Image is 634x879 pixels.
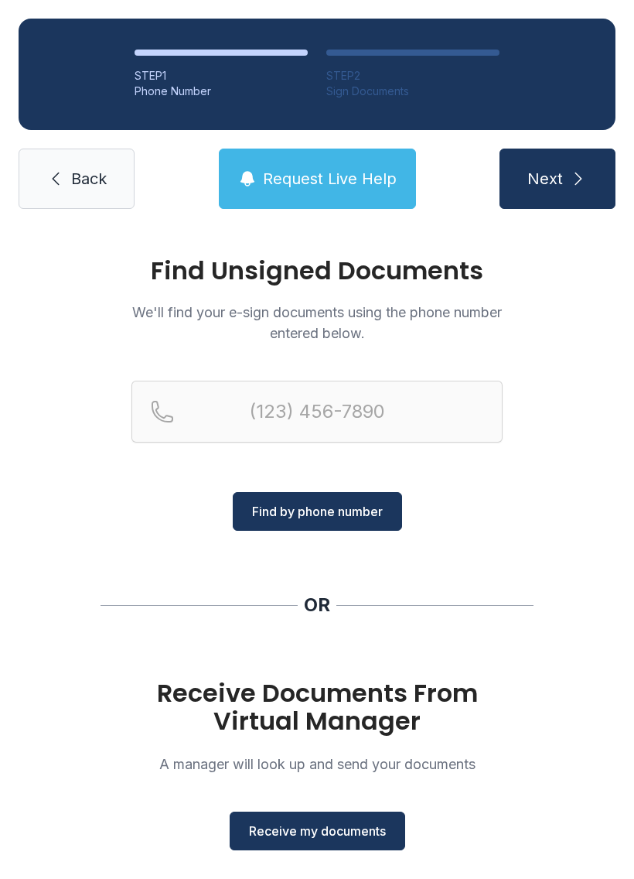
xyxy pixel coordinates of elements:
[263,168,397,190] span: Request Live Help
[326,84,499,99] div: Sign Documents
[131,381,503,443] input: Reservation phone number
[135,68,308,84] div: STEP 1
[131,679,503,735] h1: Receive Documents From Virtual Manager
[252,502,383,521] span: Find by phone number
[131,258,503,283] h1: Find Unsigned Documents
[135,84,308,99] div: Phone Number
[304,593,330,617] div: OR
[131,754,503,775] p: A manager will look up and send your documents
[249,822,386,840] span: Receive my documents
[326,68,499,84] div: STEP 2
[527,168,563,190] span: Next
[71,168,107,190] span: Back
[131,302,503,344] p: We'll find your e-sign documents using the phone number entered below.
